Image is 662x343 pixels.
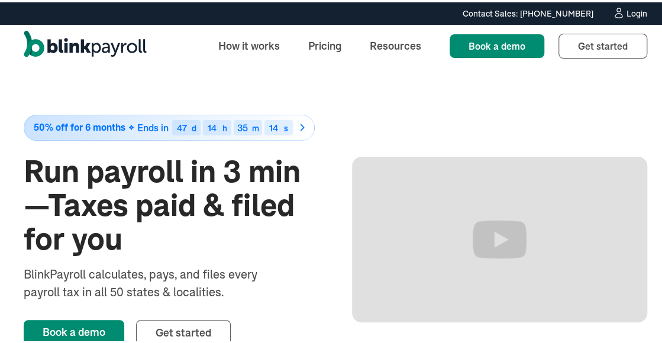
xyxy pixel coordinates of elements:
[612,5,647,18] a: Login
[360,31,431,56] a: Resources
[450,32,544,56] a: Book a demo
[24,263,289,299] div: BlinkPayroll calculates, pays, and files every payroll tax in all 50 states & localities.
[627,7,647,15] div: Login
[177,119,187,131] span: 47
[222,122,227,130] div: h
[469,38,525,50] span: Book a demo
[24,112,319,138] a: 50% off for 6 monthsEnds in47d14h35m14s
[137,119,169,131] span: Ends in
[463,5,593,18] div: Contact Sales: [PHONE_NUMBER]
[352,154,647,320] iframe: Run Payroll in 3 min with BlinkPayroll
[284,122,288,130] div: s
[558,31,647,56] a: Get started
[208,119,217,131] span: 14
[578,38,628,50] span: Get started
[252,122,259,130] div: m
[34,120,125,130] span: 50% off for 6 months
[237,119,248,131] span: 35
[269,119,278,131] span: 14
[24,153,319,254] h1: Run payroll in 3 min—Taxes paid & filed for you
[156,323,211,337] span: Get started
[209,31,289,56] a: How it works
[24,28,147,59] a: home
[192,122,196,130] div: d
[299,31,351,56] a: Pricing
